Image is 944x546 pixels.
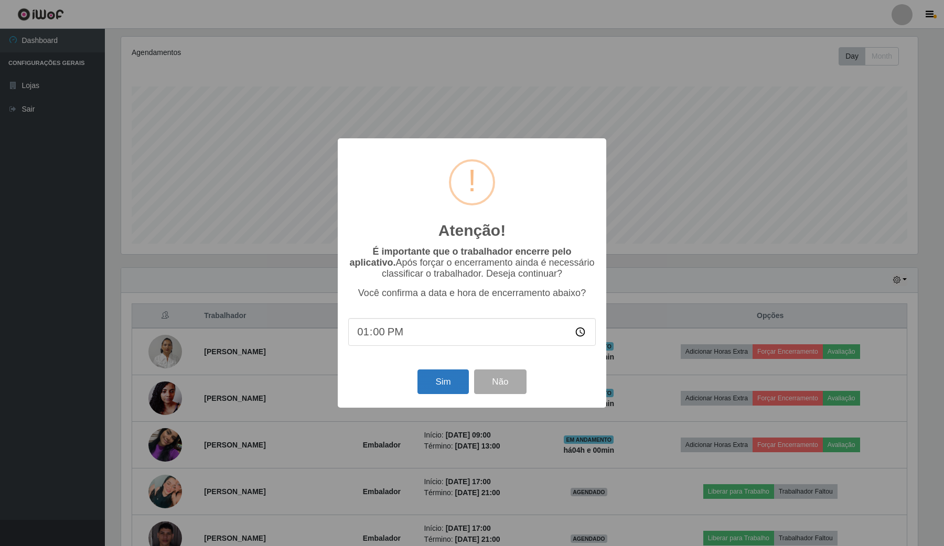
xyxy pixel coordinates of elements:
[348,246,596,279] p: Após forçar o encerramento ainda é necessário classificar o trabalhador. Deseja continuar?
[417,369,468,394] button: Sim
[474,369,526,394] button: Não
[349,246,571,268] b: É importante que o trabalhador encerre pelo aplicativo.
[348,288,596,299] p: Você confirma a data e hora de encerramento abaixo?
[438,221,506,240] h2: Atenção!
